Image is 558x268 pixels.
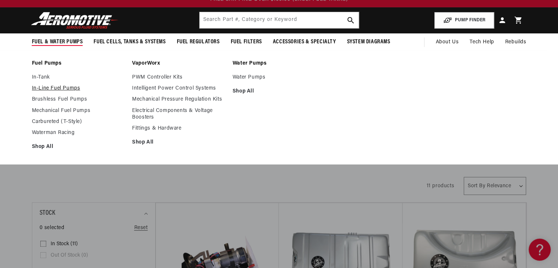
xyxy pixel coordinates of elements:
span: Rebuilds [505,38,526,46]
a: Shop All [132,139,225,146]
summary: Tech Help [464,33,499,51]
summary: Rebuilds [500,33,532,51]
a: Water Pumps [233,74,326,81]
a: Reset [134,224,148,232]
span: 11 products [426,183,454,189]
span: Tech Help [470,38,494,46]
a: Mechanical Fuel Pumps [32,108,125,114]
a: PWM Controller Kits [132,74,225,81]
a: Electrical Components & Voltage Boosters [132,108,225,121]
a: Waterman Racing [32,130,125,136]
summary: Fuel Filters [225,33,267,51]
input: Search by Part Number, Category or Keyword [200,12,359,28]
summary: Fuel Regulators [171,33,225,51]
button: search button [343,12,359,28]
a: Intelligent Power Control Systems [132,85,225,92]
span: 0 selected [40,224,65,232]
span: In stock (11) [51,241,78,247]
a: VaporWorx [132,60,225,67]
span: Fuel Filters [231,38,262,46]
a: In-Tank [32,74,125,81]
a: Water Pumps [233,60,326,67]
a: Carbureted (T-Style) [32,119,125,125]
img: Aeromotive [29,12,121,29]
button: PUMP FINDER [434,12,494,29]
a: Brushless Fuel Pumps [32,96,125,103]
a: Fittings & Hardware [132,125,225,132]
span: Out of stock (0) [51,252,88,259]
a: About Us [430,33,464,51]
summary: Fuel & Water Pumps [26,33,88,51]
a: Shop All [32,144,125,150]
a: Mechanical Pressure Regulation Kits [132,96,225,103]
a: In-Line Fuel Pumps [32,85,125,92]
summary: Stock (0 selected) [40,203,148,224]
a: Shop All [233,88,326,95]
summary: System Diagrams [342,33,396,51]
summary: Fuel Cells, Tanks & Systems [88,33,171,51]
span: About Us [435,39,459,45]
span: Fuel Regulators [177,38,220,46]
span: Fuel & Water Pumps [32,38,83,46]
span: Accessories & Specialty [273,38,336,46]
span: Stock [40,208,55,219]
summary: Accessories & Specialty [267,33,342,51]
span: Fuel Cells, Tanks & Systems [94,38,165,46]
span: System Diagrams [347,38,390,46]
a: Fuel Pumps [32,60,125,67]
